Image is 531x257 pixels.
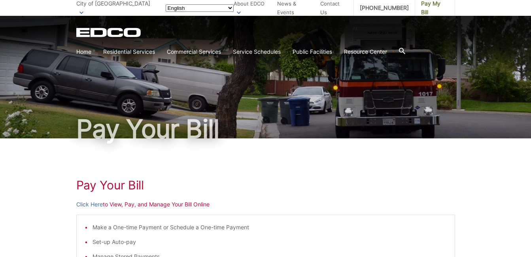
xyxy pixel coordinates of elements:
a: Service Schedules [233,47,281,56]
li: Set-up Auto-pay [93,238,447,246]
a: Click Here [76,200,103,209]
h1: Pay Your Bill [76,116,455,142]
li: Make a One-time Payment or Schedule a One-time Payment [93,223,447,232]
a: Residential Services [103,47,155,56]
a: Resource Center [344,47,387,56]
a: EDCD logo. Return to the homepage. [76,28,142,37]
select: Select a language [166,4,234,12]
a: Commercial Services [167,47,221,56]
a: Public Facilities [293,47,332,56]
a: Home [76,47,91,56]
p: to View, Pay, and Manage Your Bill Online [76,200,455,209]
h1: Pay Your Bill [76,178,455,192]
